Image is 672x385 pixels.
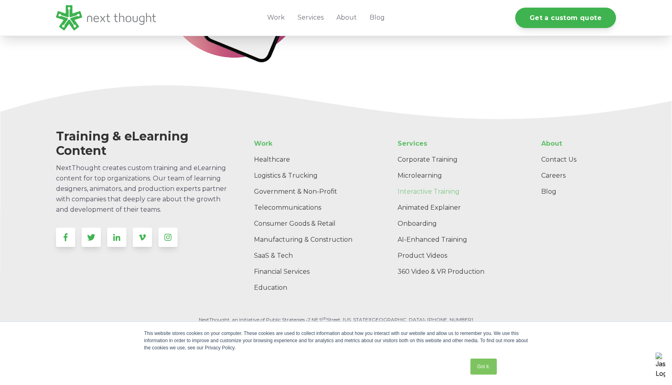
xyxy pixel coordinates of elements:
a: AI-Enhanced Training [391,232,520,248]
div: Navigation Menu [535,136,616,200]
a: Financial Services [248,264,368,280]
a: Got it. [470,359,497,375]
a: Careers [535,168,616,184]
a: About [535,136,616,152]
a: Corporate Training [391,152,520,168]
a: Logistics & Trucking [248,168,368,184]
a: SaaS & Tech [248,248,368,264]
a: Animated Explainer [391,200,520,216]
span: Training & eLearning Content [56,129,188,158]
a: Microlearning [391,168,520,184]
a: Contact Us [535,152,616,168]
span: Street, [US_STATE][GEOGRAPHIC_DATA] [327,317,424,323]
a: Onboarding [391,216,520,232]
span: 2 NE 9 [308,317,322,323]
sup: th [322,316,327,321]
a: Product Videos [391,248,520,264]
a: Interactive Training [391,184,520,200]
a: Government & Non-Profit [248,184,368,200]
a: Services [391,136,520,152]
a: Education [248,280,368,296]
span: NextThought creates custom training and eLearning content for top organizations. Our team of lear... [56,164,227,213]
p: NextThought, an Initiative of Public Strategies • • [PHONE_NUMBER] [56,316,616,324]
div: Navigation Menu [248,136,339,296]
a: Get a custom quote [515,8,616,28]
a: 360 Video & VR Production [391,264,520,280]
a: Manufacturing & Construction [248,232,368,248]
a: Telecommunications [248,200,368,216]
a: Consumer Goods & Retail [248,216,368,232]
div: This website stores cookies on your computer. These cookies are used to collect information about... [144,330,528,351]
a: Blog [535,184,616,200]
div: Navigation Menu [391,136,520,280]
img: LG - NextThought Logo [56,5,156,30]
a: Healthcare [248,152,368,168]
a: Work [248,136,368,152]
